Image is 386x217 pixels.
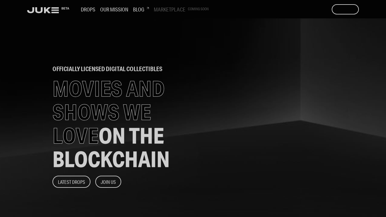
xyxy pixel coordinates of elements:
[52,66,184,72] h2: officially licensed digital collectibles
[52,176,90,188] button: Latest Drops
[100,6,128,13] h3: Our Mission
[81,6,95,13] h3: Drops
[133,6,149,13] h3: Blog
[95,176,121,188] button: Join Us
[52,77,184,171] h1: MOVIES AND SHOWS WE LOVE
[52,122,170,172] span: ON THE BLOCKCHAIN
